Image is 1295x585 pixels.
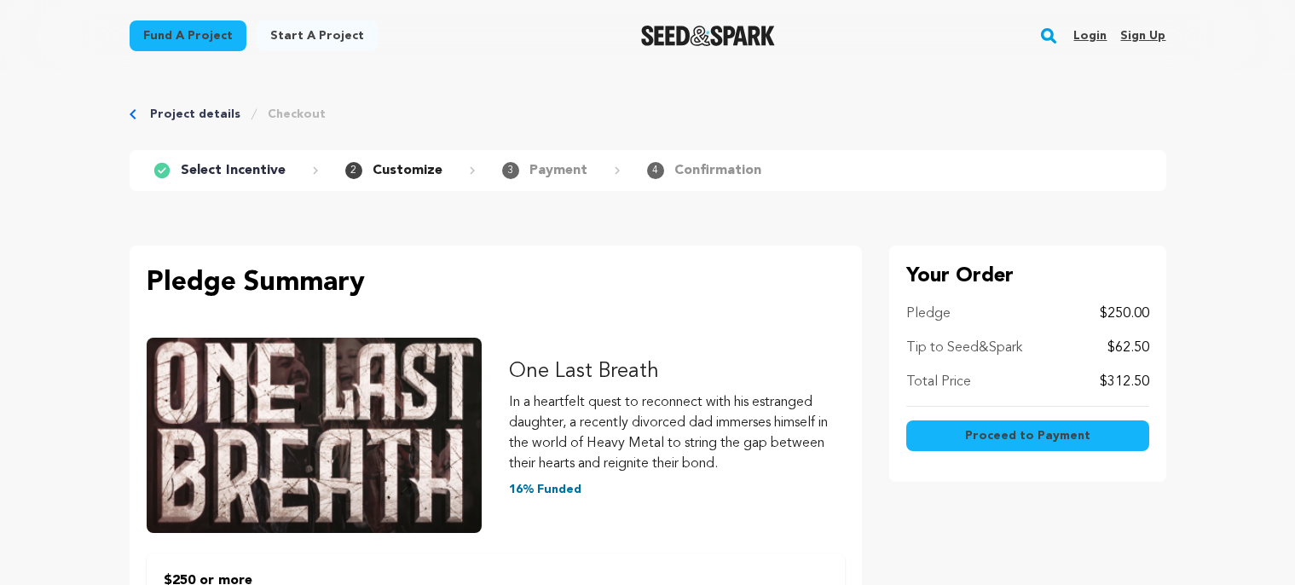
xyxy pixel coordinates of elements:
p: Customize [373,160,442,181]
a: Login [1073,22,1107,49]
div: Breadcrumb [130,106,1166,123]
img: Seed&Spark Logo Dark Mode [641,26,775,46]
span: 4 [647,162,664,179]
p: Tip to Seed&Spark [906,338,1022,358]
a: Seed&Spark Homepage [641,26,775,46]
p: Pledge [906,304,951,324]
p: $62.50 [1107,338,1149,358]
a: Project details [150,106,240,123]
p: Payment [529,160,587,181]
a: Checkout [268,106,326,123]
button: Proceed to Payment [906,420,1149,451]
p: 16% Funded [509,481,845,498]
a: Sign up [1120,22,1165,49]
p: Your Order [906,263,1149,290]
p: Confirmation [674,160,761,181]
p: Select Incentive [181,160,286,181]
a: Start a project [257,20,378,51]
span: 3 [502,162,519,179]
p: One Last Breath [509,358,845,385]
p: Pledge Summary [147,263,845,304]
p: In a heartfelt quest to reconnect with his estranged daughter, a recently divorced dad immerses h... [509,392,845,474]
img: One Last Breath image [147,338,483,533]
p: Total Price [906,372,971,392]
a: Fund a project [130,20,246,51]
p: $250.00 [1100,304,1149,324]
span: 2 [345,162,362,179]
span: Proceed to Payment [965,427,1090,444]
p: $312.50 [1100,372,1149,392]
